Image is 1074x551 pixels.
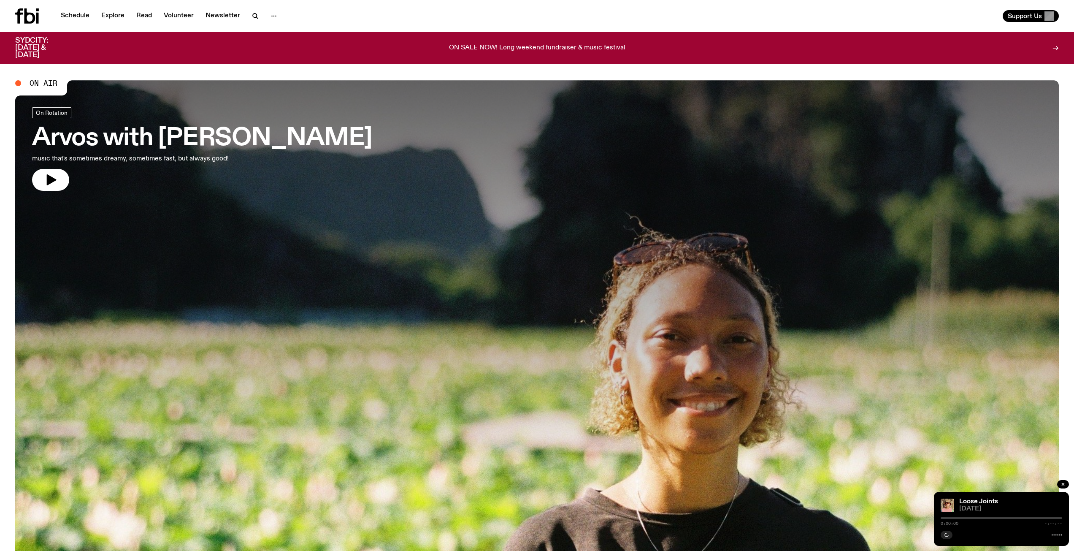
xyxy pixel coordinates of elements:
[15,37,69,59] h3: SYDCITY: [DATE] & [DATE]
[36,110,68,116] span: On Rotation
[449,44,625,52] p: ON SALE NOW! Long weekend fundraiser & music festival
[1003,10,1059,22] button: Support Us
[56,10,95,22] a: Schedule
[941,499,954,512] img: Tyson stands in front of a paperbark tree wearing orange sunglasses, a suede bucket hat and a pin...
[96,10,130,22] a: Explore
[959,506,1062,512] span: [DATE]
[959,498,998,505] a: Loose Joints
[941,521,958,526] span: 0:00:00
[159,10,199,22] a: Volunteer
[200,10,245,22] a: Newsletter
[32,154,248,164] p: music that's sometimes dreamy, sometimes fast, but always good!
[32,127,372,150] h3: Arvos with [PERSON_NAME]
[1044,521,1062,526] span: -:--:--
[131,10,157,22] a: Read
[32,107,372,191] a: Arvos with [PERSON_NAME]music that's sometimes dreamy, sometimes fast, but always good!
[1008,12,1042,20] span: Support Us
[30,79,57,87] span: On Air
[32,107,71,118] a: On Rotation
